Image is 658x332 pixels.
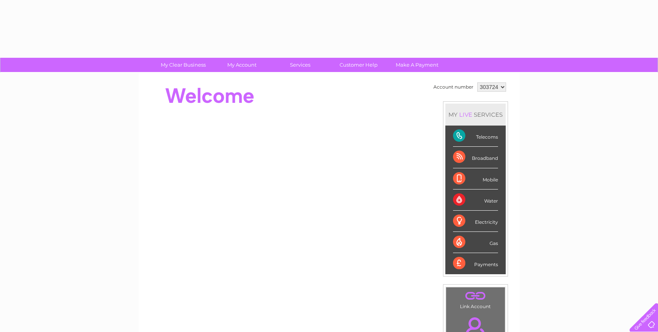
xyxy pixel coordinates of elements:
[458,111,474,118] div: LIVE
[431,80,475,94] td: Account number
[453,232,498,253] div: Gas
[453,147,498,168] div: Broadband
[446,287,505,311] td: Link Account
[210,58,273,72] a: My Account
[453,189,498,211] div: Water
[453,168,498,189] div: Mobile
[453,211,498,232] div: Electricity
[445,104,506,126] div: MY SERVICES
[327,58,390,72] a: Customer Help
[385,58,449,72] a: Make A Payment
[453,253,498,274] div: Payments
[152,58,215,72] a: My Clear Business
[448,289,503,303] a: .
[268,58,332,72] a: Services
[453,126,498,147] div: Telecoms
